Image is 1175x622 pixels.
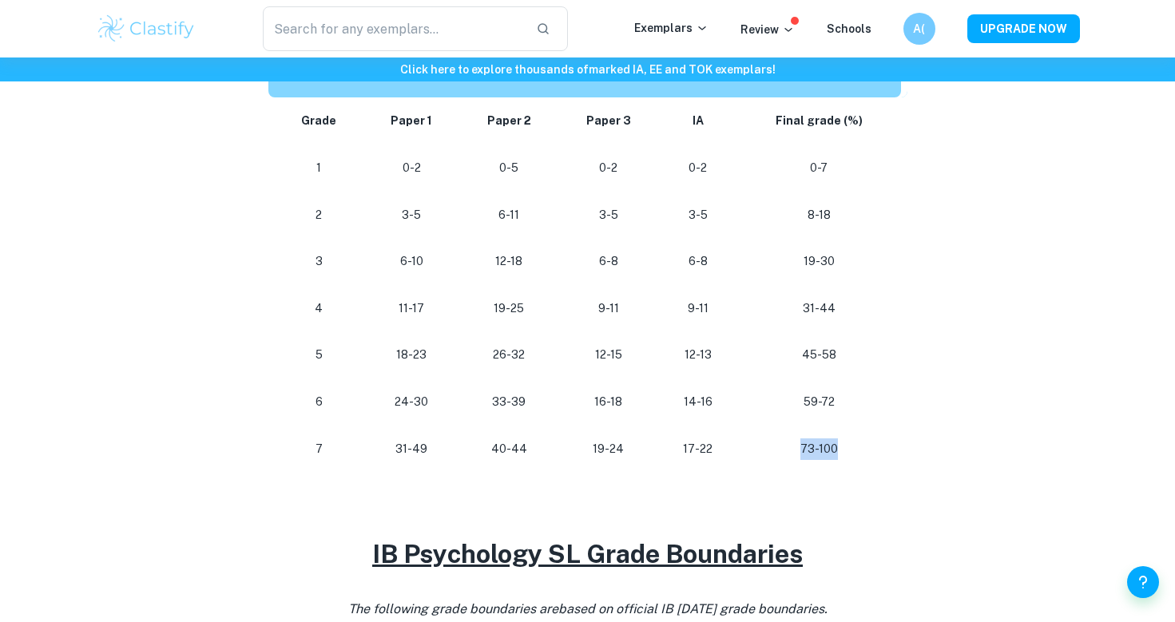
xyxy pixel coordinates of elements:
[672,251,724,272] p: 6-8
[472,344,546,366] p: 26-32
[827,22,871,35] a: Schools
[558,601,828,616] span: based on official IB [DATE] grade boundaries.
[376,438,447,460] p: 31-49
[288,157,351,179] p: 1
[750,438,888,460] p: 73-100
[263,6,524,51] input: Search for any exemplars...
[487,114,531,127] strong: Paper 2
[967,14,1080,43] button: UPGRADE NOW
[903,13,935,45] button: A(
[672,204,724,226] p: 3-5
[586,114,631,127] strong: Paper 3
[301,114,336,127] strong: Grade
[672,344,724,366] p: 12-13
[571,157,645,179] p: 0-2
[571,344,645,366] p: 12-15
[288,251,351,272] p: 3
[472,204,546,226] p: 6-11
[750,204,888,226] p: 8-18
[571,438,645,460] p: 19-24
[288,438,351,460] p: 7
[672,157,724,179] p: 0-2
[96,13,197,45] img: Clastify logo
[376,391,447,413] p: 24-30
[672,438,724,460] p: 17-22
[288,298,351,319] p: 4
[750,344,888,366] p: 45-58
[376,204,447,226] p: 3-5
[376,251,447,272] p: 6-10
[472,298,546,319] p: 19-25
[288,344,351,366] p: 5
[288,204,351,226] p: 2
[910,20,928,38] h6: A(
[348,601,828,616] i: The following grade boundaries are
[750,157,888,179] p: 0-7
[472,391,546,413] p: 33-39
[740,21,795,38] p: Review
[288,391,351,413] p: 6
[571,298,645,319] p: 9-11
[3,61,1172,78] h6: Click here to explore thousands of marked IA, EE and TOK exemplars !
[750,251,888,272] p: 19-30
[776,114,863,127] strong: Final grade (%)
[376,157,447,179] p: 0-2
[372,539,803,569] u: IB Psychology SL Grade Boundaries
[672,391,724,413] p: 14-16
[376,298,447,319] p: 11-17
[571,391,645,413] p: 16-18
[672,298,724,319] p: 9-11
[376,344,447,366] p: 18-23
[750,298,888,319] p: 31-44
[1127,566,1159,598] button: Help and Feedback
[472,251,546,272] p: 12-18
[750,391,888,413] p: 59-72
[571,204,645,226] p: 3-5
[472,438,546,460] p: 40-44
[571,251,645,272] p: 6-8
[693,114,704,127] strong: IA
[472,157,546,179] p: 0-5
[634,19,709,37] p: Exemplars
[391,114,432,127] strong: Paper 1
